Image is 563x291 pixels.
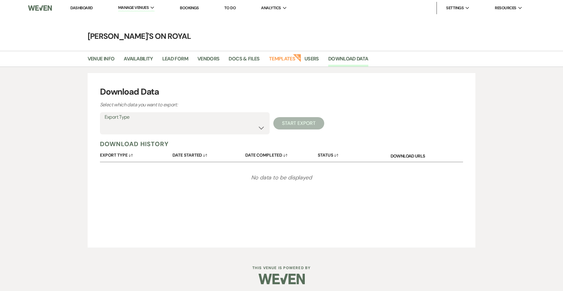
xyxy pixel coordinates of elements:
a: To Do [224,5,236,10]
h5: Download History [100,140,463,148]
label: Export Type [105,113,265,122]
button: Date Completed [245,148,318,160]
a: Users [304,55,319,67]
a: Docs & Files [229,55,259,67]
a: Bookings [180,5,199,10]
img: Weven Logo [28,2,52,14]
a: Venue Info [88,55,115,67]
h4: [PERSON_NAME]'s On Royal [60,31,504,42]
span: Manage Venues [118,5,149,11]
button: Export Type [100,148,173,160]
img: Weven Logo [259,268,305,290]
a: Download Data [328,55,368,67]
h3: Download Data [100,85,463,98]
div: No data to be displayed [100,162,463,193]
button: Date Started [172,148,245,160]
a: Templates [269,55,295,67]
a: Lead Form [162,55,188,67]
span: Resources [495,5,516,11]
button: Status [318,148,391,160]
span: Settings [446,5,464,11]
span: Analytics [261,5,281,11]
a: Dashboard [70,5,93,10]
a: Availability [124,55,153,67]
a: Vendors [197,55,220,67]
p: Select which data you want to export: [100,101,316,109]
button: Start Export [273,117,324,129]
strong: New [293,53,301,62]
div: Download URLs [391,148,463,162]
